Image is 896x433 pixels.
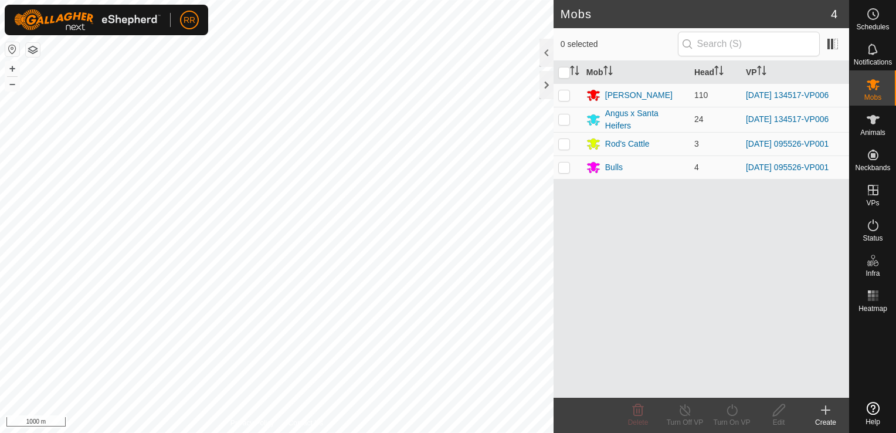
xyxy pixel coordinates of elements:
div: Bulls [605,161,623,174]
div: Create [802,417,849,428]
a: [DATE] 095526-VP001 [746,163,829,172]
span: Infra [866,270,880,277]
span: RR [184,14,195,26]
button: Map Layers [26,43,40,57]
p-sorticon: Activate to sort [714,67,724,77]
button: Reset Map [5,42,19,56]
span: 0 selected [561,38,678,50]
div: Turn On VP [708,417,755,428]
span: 4 [831,5,837,23]
span: Heatmap [858,305,887,312]
a: Privacy Policy [230,418,274,428]
h2: Mobs [561,7,831,21]
th: Mob [582,61,690,84]
span: Delete [628,418,649,427]
div: [PERSON_NAME] [605,89,673,102]
p-sorticon: Activate to sort [757,67,766,77]
span: Animals [860,129,885,136]
span: 3 [694,139,699,148]
span: 24 [694,114,704,124]
th: VP [741,61,849,84]
p-sorticon: Activate to sort [570,67,579,77]
div: Angus x Santa Heifers [605,107,685,132]
span: VPs [866,199,879,207]
a: [DATE] 095526-VP001 [746,139,829,148]
div: Edit [755,417,802,428]
span: Mobs [864,94,881,101]
img: Gallagher Logo [14,9,161,31]
span: 4 [694,163,699,172]
div: Turn Off VP [661,417,708,428]
span: Status [863,235,883,242]
span: 110 [694,90,708,100]
span: Help [866,418,880,425]
a: Contact Us [289,418,323,428]
p-sorticon: Activate to sort [603,67,613,77]
button: + [5,62,19,76]
th: Head [690,61,741,84]
a: [DATE] 134517-VP006 [746,114,829,124]
a: [DATE] 134517-VP006 [746,90,829,100]
span: Neckbands [855,164,890,171]
a: Help [850,397,896,430]
input: Search (S) [678,32,820,56]
span: Schedules [856,23,889,31]
div: Rod's Cattle [605,138,650,150]
button: – [5,77,19,91]
span: Notifications [854,59,892,66]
